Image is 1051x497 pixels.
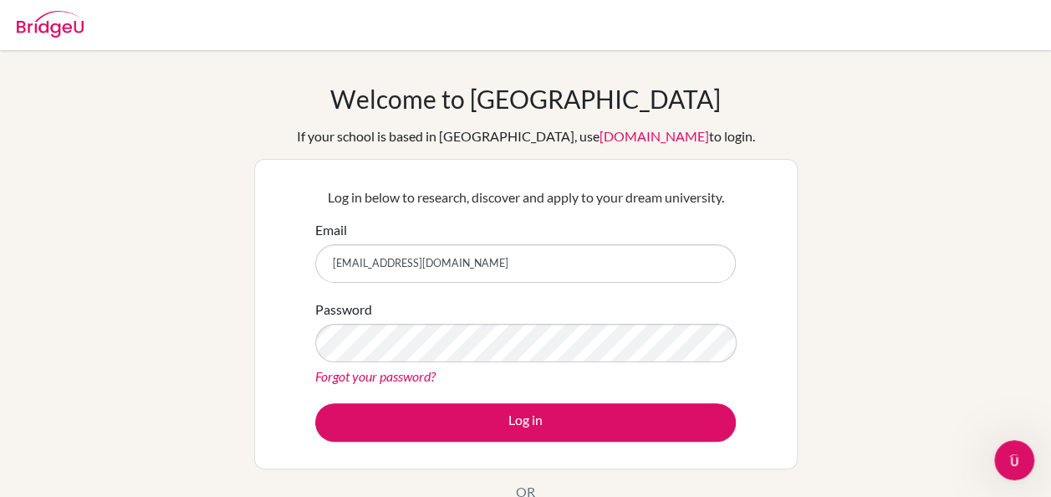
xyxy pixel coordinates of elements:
p: Log in below to research, discover and apply to your dream university. [315,187,736,208]
h1: Welcome to [GEOGRAPHIC_DATA] [330,84,721,114]
button: Log in [315,403,736,442]
label: Email [315,220,347,240]
div: If your school is based in [GEOGRAPHIC_DATA], use to login. [297,126,755,146]
label: Password [315,300,372,320]
img: Bridge-U [17,11,84,38]
iframe: Intercom live chat [994,440,1034,480]
a: Forgot your password? [315,368,436,384]
a: [DOMAIN_NAME] [599,128,709,144]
